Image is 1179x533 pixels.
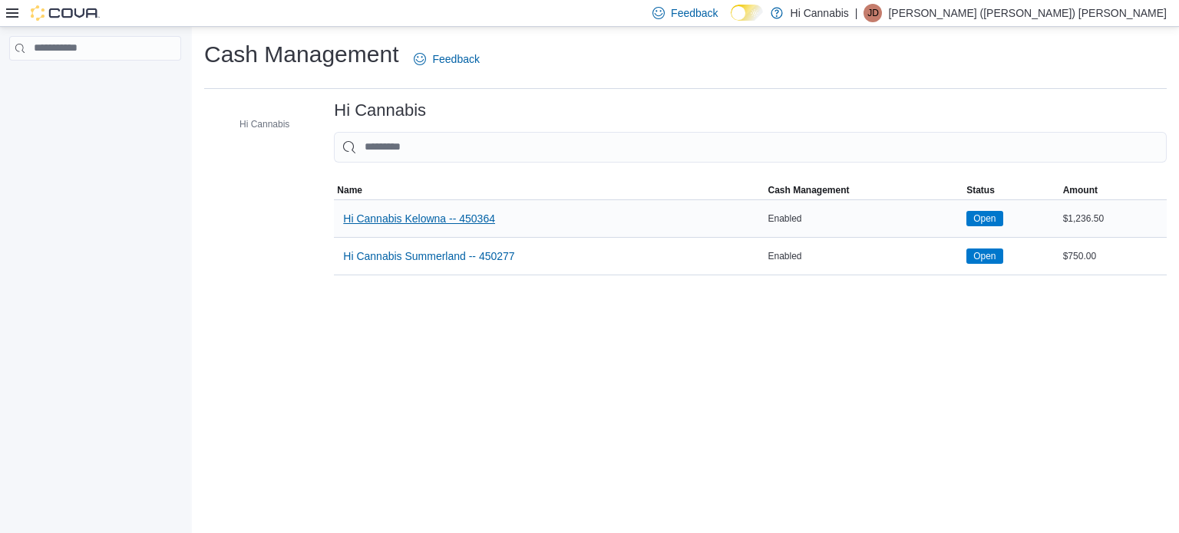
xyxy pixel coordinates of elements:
[31,5,100,21] img: Cova
[963,181,1060,199] button: Status
[888,4,1167,22] p: [PERSON_NAME] ([PERSON_NAME]) [PERSON_NAME]
[239,118,289,130] span: Hi Cannabis
[337,241,520,271] button: Hi Cannabis Summerland -- 450277
[1063,184,1098,196] span: Amount
[337,203,501,234] button: Hi Cannabis Kelowna -- 450364
[1060,181,1167,199] button: Amount
[966,248,1002,264] span: Open
[765,247,963,265] div: Enabled
[966,211,1002,226] span: Open
[671,5,718,21] span: Feedback
[204,39,398,70] h1: Cash Management
[765,209,963,228] div: Enabled
[218,115,296,133] button: Hi Cannabis
[343,248,514,264] span: Hi Cannabis Summerland -- 450277
[973,249,996,263] span: Open
[855,4,858,22] p: |
[337,184,362,196] span: Name
[1060,247,1167,265] div: $750.00
[765,181,963,199] button: Cash Management
[864,4,882,22] div: Jeff (Dumas) Norodom Chiang
[731,5,763,21] input: Dark Mode
[867,4,879,22] span: JD
[334,101,426,120] h3: Hi Cannabis
[973,212,996,225] span: Open
[432,51,479,67] span: Feedback
[408,44,485,74] a: Feedback
[343,211,495,226] span: Hi Cannabis Kelowna -- 450364
[9,64,181,100] nav: Complex example
[768,184,849,196] span: Cash Management
[1060,209,1167,228] div: $1,236.50
[334,132,1167,163] input: This is a search bar. As you type, the results lower in the page will automatically filter.
[966,184,995,196] span: Status
[791,4,849,22] p: Hi Cannabis
[334,181,765,199] button: Name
